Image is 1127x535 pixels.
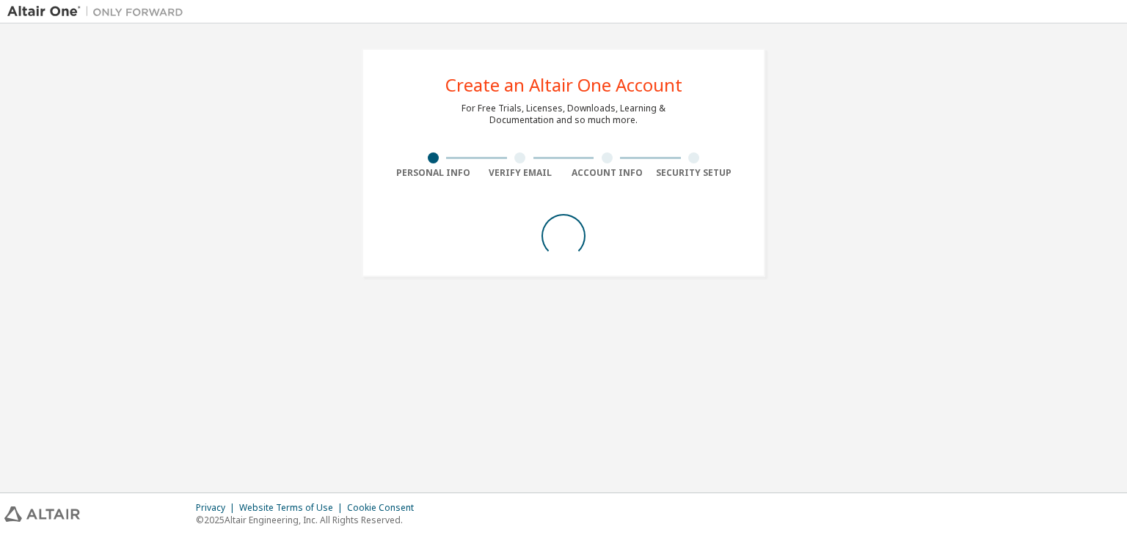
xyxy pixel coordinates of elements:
[462,103,665,126] div: For Free Trials, Licenses, Downloads, Learning & Documentation and so much more.
[477,167,564,179] div: Verify Email
[196,502,239,514] div: Privacy
[239,502,347,514] div: Website Terms of Use
[347,502,423,514] div: Cookie Consent
[7,4,191,19] img: Altair One
[563,167,651,179] div: Account Info
[196,514,423,526] p: © 2025 Altair Engineering, Inc. All Rights Reserved.
[390,167,477,179] div: Personal Info
[4,506,80,522] img: altair_logo.svg
[445,76,682,94] div: Create an Altair One Account
[651,167,738,179] div: Security Setup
